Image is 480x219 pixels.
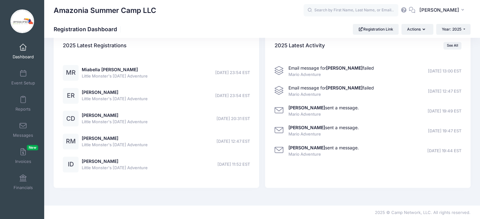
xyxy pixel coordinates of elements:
span: Little Monster's [DATE] Adventure [82,142,148,148]
a: [PERSON_NAME] [82,89,118,95]
h4: 2025 Latest Registrations [63,37,127,55]
div: MR [63,65,79,81]
a: [PERSON_NAME] [82,158,118,164]
img: Amazonia Summer Camp LLC [10,9,34,33]
span: [DATE] 23:54 EST [215,93,250,99]
span: Little Monster's [DATE] Adventure [82,73,148,79]
a: CD [63,116,79,122]
h1: Registration Dashboard [54,26,122,32]
div: ID [63,157,79,172]
div: CD [63,111,79,126]
a: [PERSON_NAME] [82,112,118,118]
a: Event Setup [8,66,38,89]
span: Event Setup [11,80,35,86]
span: Email message for failed [288,85,374,90]
span: Mario Adventure [288,151,359,158]
button: [PERSON_NAME] [415,3,471,18]
span: Mario Adventure [288,91,374,98]
span: Invoices [15,159,31,164]
span: Mario Adventure [288,131,359,137]
span: Mario Adventure [288,72,374,78]
a: [PERSON_NAME]sent a message. [288,125,359,130]
a: Financials [8,171,38,193]
span: Financials [14,185,33,190]
h1: Amazonia Summer Camp LLC [54,3,156,18]
span: Little Monster's [DATE] Adventure [82,96,148,102]
span: Little Monster's [DATE] Adventure [82,119,148,125]
strong: [PERSON_NAME] [326,85,363,90]
a: See All [443,42,461,49]
span: [DATE] 12:47 EST [428,88,461,95]
a: Registration Link [353,24,399,35]
span: Reports [15,107,31,112]
div: ER [63,88,79,104]
span: [DATE] 13:00 EST [428,68,461,74]
button: Year: 2025 [436,24,471,35]
span: Messages [13,133,33,138]
h4: 2025 Latest Activity [275,37,325,55]
a: [PERSON_NAME]sent a message. [288,105,359,110]
span: [DATE] 20:31 EST [216,116,250,122]
a: Reports [8,93,38,115]
span: [PERSON_NAME] [419,7,459,14]
strong: [PERSON_NAME] [288,125,325,130]
a: MR [63,70,79,76]
a: [PERSON_NAME] [82,135,118,141]
strong: [PERSON_NAME] [288,145,325,150]
a: InvoicesNew [8,145,38,167]
input: Search by First Name, Last Name, or Email... [304,4,398,17]
span: Year: 2025 [442,27,461,32]
a: Miabella [PERSON_NAME] [82,67,138,72]
div: RM [63,134,79,149]
a: Messages [8,119,38,141]
strong: [PERSON_NAME] [326,65,363,71]
span: Email message for failed [288,65,374,71]
a: [PERSON_NAME]sent a message. [288,145,359,150]
a: ID [63,162,79,167]
a: RM [63,139,79,144]
a: Dashboard [8,40,38,62]
span: Dashboard [13,54,34,60]
span: [DATE] 23:54 EST [215,70,250,76]
span: Little Monster's [DATE] Adventure [82,165,148,171]
span: [DATE] 19:44 EST [427,148,461,154]
span: [DATE] 12:47 EST [216,138,250,145]
span: [DATE] 19:49 EST [428,108,461,114]
button: Actions [401,24,433,35]
span: Mario Adventure [288,111,359,118]
span: New [27,145,38,150]
span: 2025 © Camp Network, LLC. All rights reserved. [375,210,471,215]
strong: [PERSON_NAME] [288,105,325,110]
a: ER [63,93,79,99]
span: [DATE] 11:52 EST [217,161,250,168]
span: [DATE] 19:47 EST [428,128,461,134]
